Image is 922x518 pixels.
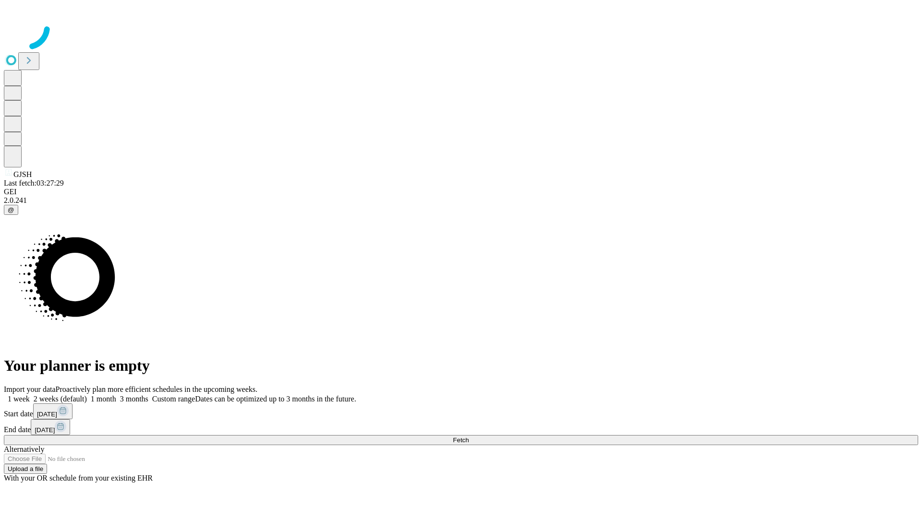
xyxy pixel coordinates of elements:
[4,474,153,482] span: With your OR schedule from your existing EHR
[13,170,32,178] span: GJSH
[4,419,918,435] div: End date
[152,395,195,403] span: Custom range
[37,411,57,418] span: [DATE]
[4,403,918,419] div: Start date
[34,395,87,403] span: 2 weeks (default)
[8,206,14,213] span: @
[35,426,55,434] span: [DATE]
[4,205,18,215] button: @
[120,395,148,403] span: 3 months
[4,196,918,205] div: 2.0.241
[4,435,918,445] button: Fetch
[8,395,30,403] span: 1 week
[4,357,918,375] h1: Your planner is empty
[4,445,44,453] span: Alternatively
[56,385,257,393] span: Proactively plan more efficient schedules in the upcoming weeks.
[4,385,56,393] span: Import your data
[4,464,47,474] button: Upload a file
[91,395,116,403] span: 1 month
[4,179,64,187] span: Last fetch: 03:27:29
[195,395,356,403] span: Dates can be optimized up to 3 months in the future.
[453,436,469,444] span: Fetch
[33,403,73,419] button: [DATE]
[4,188,918,196] div: GEI
[31,419,70,435] button: [DATE]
